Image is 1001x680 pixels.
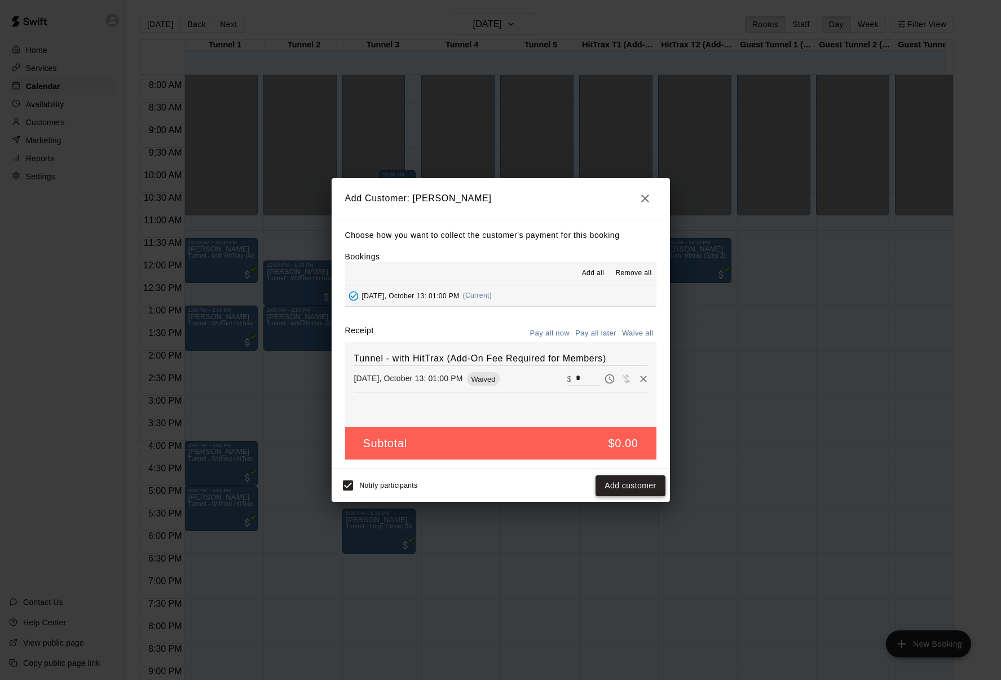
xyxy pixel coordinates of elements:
[527,325,573,342] button: Pay all now
[345,288,362,304] button: Added - Collect Payment
[619,325,656,342] button: Waive all
[467,375,500,383] span: Waived
[360,482,418,490] span: Notify participants
[611,264,656,282] button: Remove all
[601,373,618,383] span: Pay later
[362,292,460,299] span: [DATE], October 13: 01:00 PM
[345,285,656,306] button: Added - Collect Payment[DATE], October 13: 01:00 PM(Current)
[354,373,463,384] p: [DATE], October 13: 01:00 PM
[618,373,635,383] span: Waive payment
[332,178,670,219] h2: Add Customer: [PERSON_NAME]
[345,325,374,342] label: Receipt
[354,351,647,366] h6: Tunnel - with HitTrax (Add-On Fee Required for Members)
[345,252,380,261] label: Bookings
[567,373,572,385] p: $
[463,292,492,299] span: (Current)
[608,436,638,451] h5: $0.00
[575,264,611,282] button: Add all
[345,228,656,242] p: Choose how you want to collect the customer's payment for this booking
[615,268,651,279] span: Remove all
[596,475,665,496] button: Add customer
[582,268,605,279] span: Add all
[363,436,407,451] h5: Subtotal
[635,370,652,387] button: Remove
[572,325,619,342] button: Pay all later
